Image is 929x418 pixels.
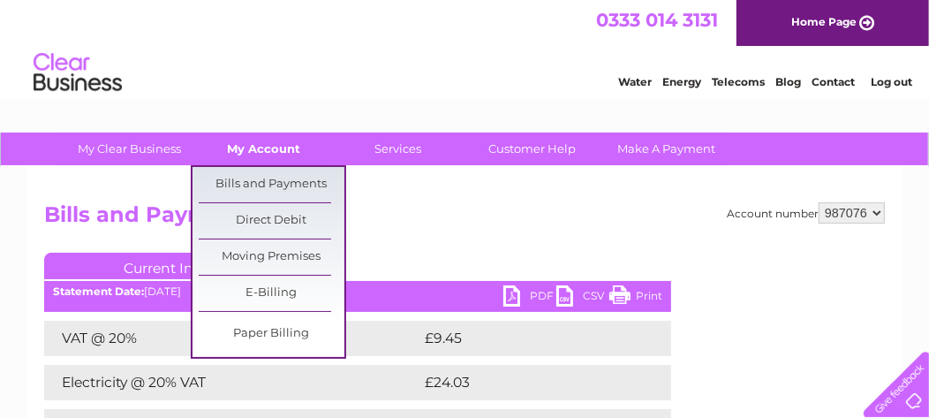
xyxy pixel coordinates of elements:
a: Print [609,285,662,311]
a: 0333 014 3131 [596,9,718,31]
a: Bills and Payments [199,167,344,202]
a: Paper Billing [199,316,344,352]
a: My Clear Business [57,133,203,165]
a: Services [326,133,472,165]
b: Statement Date: [53,285,144,298]
img: logo.png [33,46,123,100]
a: Blog [775,75,801,88]
a: PDF [503,285,556,311]
td: £9.45 [420,321,631,356]
div: [DATE] [44,285,671,298]
td: Electricity @ 20% VAT [44,365,420,400]
a: E-Billing [199,276,344,311]
a: Contact [812,75,855,88]
td: VAT @ 20% [44,321,420,356]
a: Customer Help [460,133,606,165]
a: Energy [662,75,701,88]
a: Telecoms [712,75,765,88]
h2: Bills and Payments [44,202,885,236]
div: Clear Business is a trading name of Verastar Limited (registered in [GEOGRAPHIC_DATA] No. 3667643... [49,10,883,86]
td: £24.03 [420,365,636,400]
a: Direct Debit [199,203,344,239]
a: Log out [871,75,912,88]
a: Make A Payment [594,133,740,165]
a: Water [618,75,652,88]
a: Moving Premises [199,239,344,275]
a: Current Invoice [44,253,309,279]
a: My Account [192,133,337,165]
div: Account number [727,202,885,224]
a: CSV [556,285,609,311]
